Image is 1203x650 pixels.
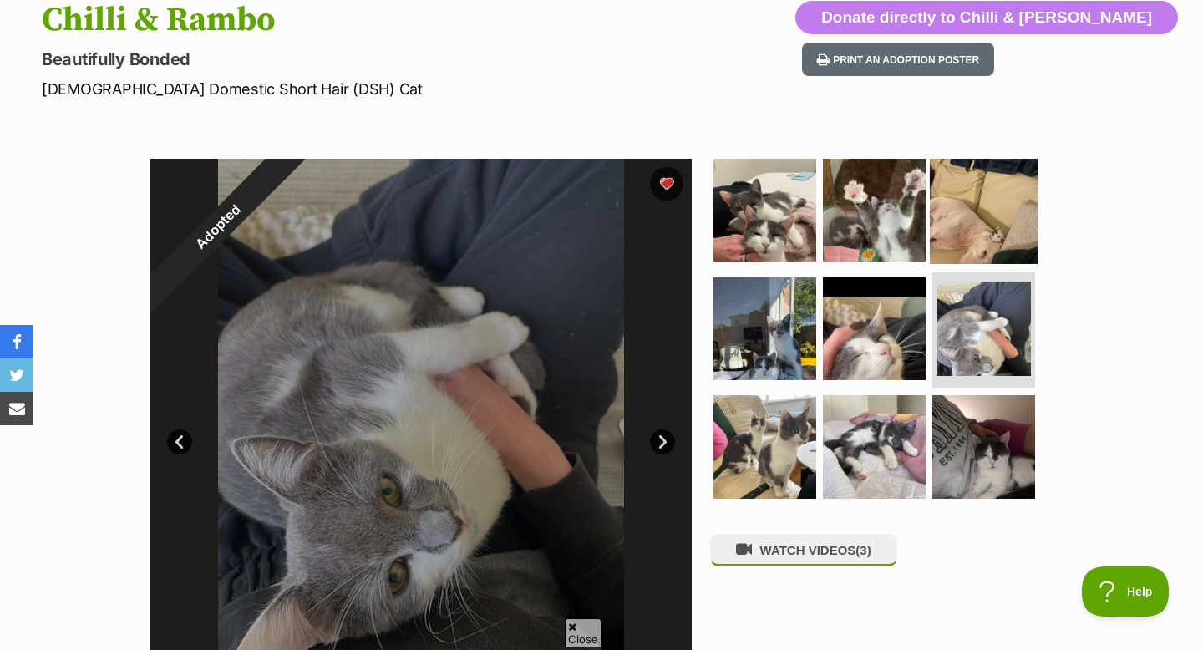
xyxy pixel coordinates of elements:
[42,48,733,71] p: Beautifully Bonded
[650,167,683,201] button: favourite
[713,159,816,262] img: Photo of Chilli & Rambo
[795,1,1178,34] button: Donate directly to Chilli & [PERSON_NAME]
[823,395,926,498] img: Photo of Chilli & Rambo
[112,120,323,332] div: Adopted
[937,282,1031,376] img: Photo of Chilli & Rambo
[42,78,733,100] p: [DEMOGRAPHIC_DATA] Domestic Short Hair (DSH) Cat
[802,43,994,77] button: Print an adoption poster
[855,543,871,557] span: (3)
[565,618,601,647] span: Close
[710,534,897,566] button: WATCH VIDEOS(3)
[650,429,675,454] a: Next
[713,277,816,380] img: Photo of Chilli & Rambo
[823,159,926,262] img: Photo of Chilli & Rambo
[823,277,926,380] img: Photo of Chilli & Rambo
[930,156,1038,264] img: Photo of Chilli & Rambo
[713,395,816,498] img: Photo of Chilli & Rambo
[167,429,192,454] a: Prev
[1082,566,1170,617] iframe: Help Scout Beacon - Open
[932,395,1035,498] img: Photo of Chilli & Rambo
[42,1,733,39] h1: Chilli & Rambo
